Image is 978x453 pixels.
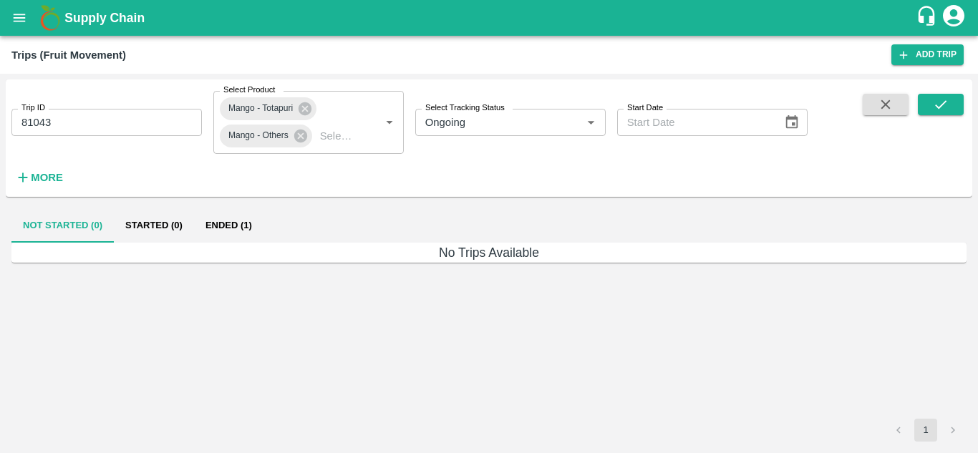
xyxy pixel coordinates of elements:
div: Mango - Totapuri [220,97,316,120]
b: Supply Chain [64,11,145,25]
strong: More [31,172,63,183]
h6: No Trips Available [11,243,967,263]
div: account of current user [941,3,967,33]
button: Open [380,113,399,132]
a: Add Trip [891,44,964,65]
button: open drawer [3,1,36,34]
button: Open [581,113,600,132]
input: Select Tracking Status [420,113,559,132]
input: Start Date [617,109,773,136]
div: Mango - Others [220,125,312,147]
span: Mango - Others [220,128,297,143]
button: Started (0) [114,208,194,243]
div: Trips (Fruit Movement) [11,46,126,64]
a: Supply Chain [64,8,916,28]
img: logo [36,4,64,32]
span: Mango - Totapuri [220,101,301,116]
div: customer-support [916,5,941,31]
label: Start Date [627,102,663,114]
label: Select Tracking Status [425,102,505,114]
input: Enter Trip ID [11,109,202,136]
button: Ended (1) [194,208,263,243]
label: Trip ID [21,102,45,114]
button: Not Started (0) [11,208,114,243]
nav: pagination navigation [885,419,967,442]
button: page 1 [914,419,937,442]
label: Select Product [223,84,275,96]
button: Choose date [778,109,805,136]
input: Select Product [314,127,357,145]
button: More [11,165,67,190]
